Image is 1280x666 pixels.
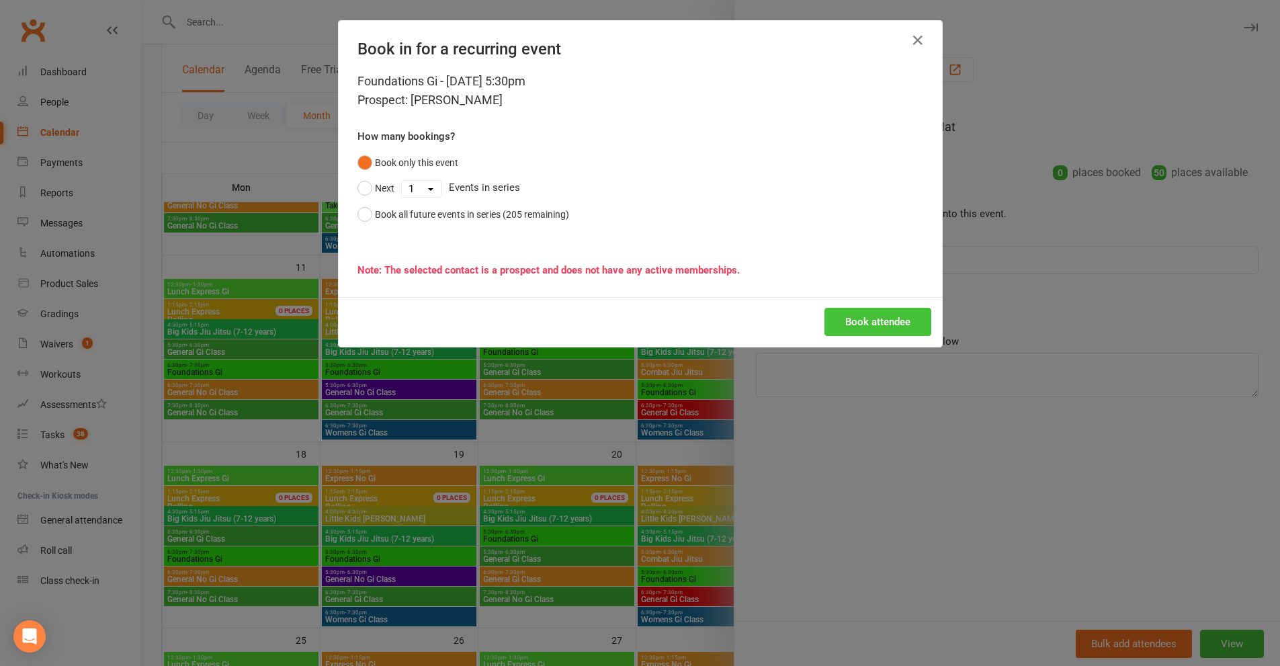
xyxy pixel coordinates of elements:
[357,150,458,175] button: Book only this event
[357,72,923,110] div: Foundations Gi - [DATE] 5:30pm Prospect: [PERSON_NAME]
[907,30,929,51] button: Close
[375,207,569,222] div: Book all future events in series (205 remaining)
[357,40,923,58] h4: Book in for a recurring event
[357,128,455,144] label: How many bookings?
[357,175,394,201] button: Next
[357,262,923,278] div: Note: The selected contact is a prospect and does not have any active memberships.
[824,308,931,336] button: Book attendee
[357,202,569,227] button: Book all future events in series (205 remaining)
[357,175,923,201] div: Events in series
[13,620,46,653] div: Open Intercom Messenger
